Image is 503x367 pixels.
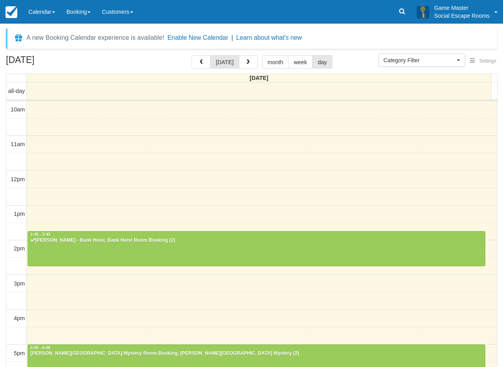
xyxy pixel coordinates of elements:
[6,55,106,70] h2: [DATE]
[14,280,25,287] span: 3pm
[11,106,25,113] span: 10am
[14,315,25,321] span: 4pm
[28,231,485,266] a: 1:45 - 2:45[PERSON_NAME] - Bank Heist, Bank Heist Room Booking (2)
[417,6,429,18] img: A3
[30,237,483,244] div: [PERSON_NAME] - Bank Heist, Bank Heist Room Booking (2)
[465,56,501,67] button: Settings
[262,55,289,69] button: month
[384,56,455,64] span: Category Filter
[210,55,239,69] button: [DATE]
[168,34,228,42] button: Enable New Calendar
[236,34,302,41] a: Learn about what's new
[30,346,50,350] span: 5:00 - 6:00
[6,6,17,18] img: checkfront-main-nav-mini-logo.png
[231,34,233,41] span: |
[14,211,25,217] span: 1pm
[11,176,25,182] span: 12pm
[378,54,465,67] button: Category Filter
[288,55,313,69] button: week
[30,232,50,237] span: 1:45 - 2:45
[11,141,25,147] span: 11am
[434,12,490,20] p: Social Escape Rooms
[250,75,268,81] span: [DATE]
[312,55,332,69] button: day
[8,88,25,94] span: all-day
[14,245,25,252] span: 2pm
[479,58,496,64] span: Settings
[30,350,483,357] div: [PERSON_NAME][GEOGRAPHIC_DATA] Mystery Room Booking, [PERSON_NAME][GEOGRAPHIC_DATA] Mystery (2)
[14,350,25,356] span: 5pm
[434,4,490,12] p: Game Master
[26,33,164,43] div: A new Booking Calendar experience is available!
